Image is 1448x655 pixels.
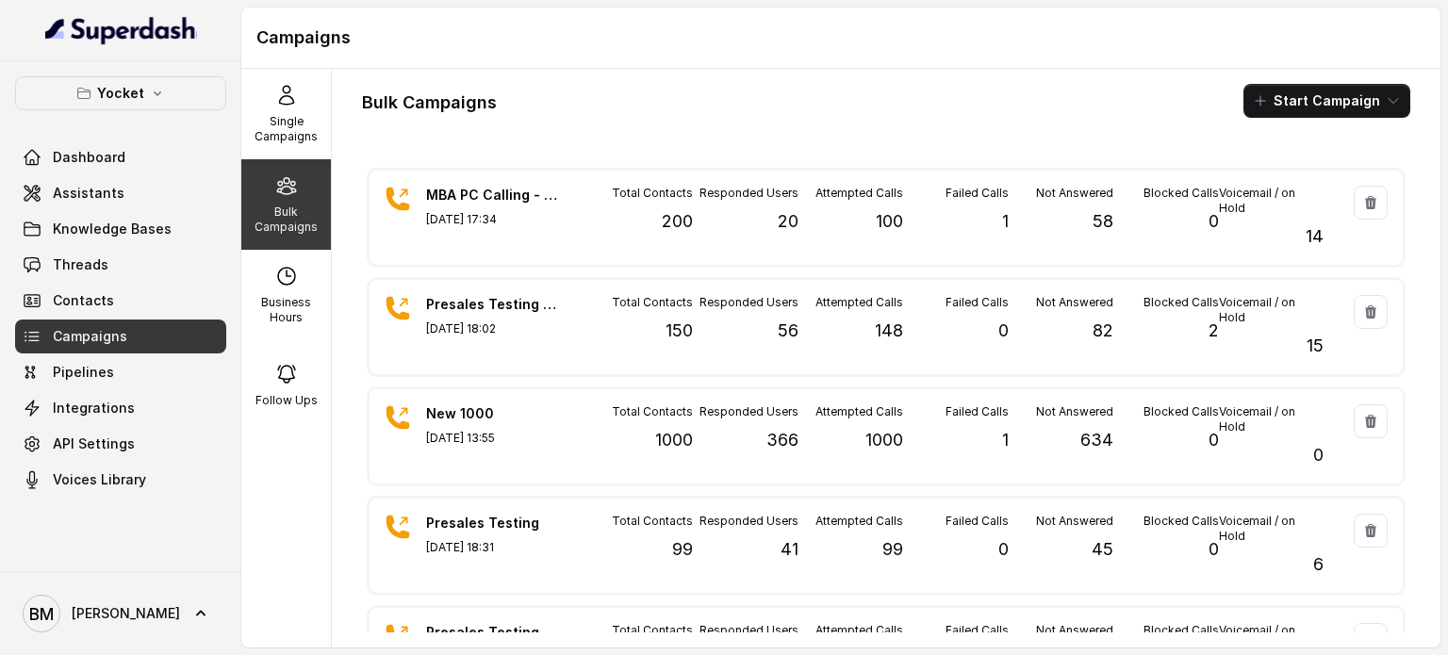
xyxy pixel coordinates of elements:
p: 41 [781,536,798,563]
a: Pipelines [15,355,226,389]
p: 20 [778,208,798,235]
p: 148 [875,318,903,344]
p: Responded Users [699,186,798,201]
span: Knowledge Bases [53,220,172,238]
p: 99 [882,536,903,563]
p: Blocked Calls [1144,295,1219,310]
span: Dashboard [53,148,125,167]
p: [DATE] 18:31 [426,540,558,555]
p: Yocket [97,82,144,105]
p: Failed Calls [946,404,1009,419]
p: Presales Testing Ex007 [426,623,558,642]
p: 0 [998,318,1009,344]
a: Threads [15,248,226,282]
span: API Settings [53,434,135,453]
p: 0 [1209,208,1219,235]
a: Assistants [15,176,226,210]
p: 6 [1313,551,1324,578]
span: Threads [53,255,108,274]
text: BM [29,604,54,624]
p: Total Contacts [612,404,693,419]
p: 15 [1307,333,1324,359]
p: 58 [1093,208,1113,235]
p: 0 [1209,427,1219,453]
p: 200 [662,208,693,235]
a: API Settings [15,427,226,461]
p: Attempted Calls [815,186,903,201]
p: 0 [1313,442,1324,468]
p: Attempted Calls [815,404,903,419]
span: Assistants [53,184,124,203]
p: Bulk Campaigns [249,205,323,235]
p: Business Hours [249,295,323,325]
p: 634 [1080,427,1113,453]
p: Voicemail / on Hold [1219,623,1324,653]
p: 0 [1209,536,1219,563]
p: MBA PC Calling - Ex001 [426,186,558,205]
p: Blocked Calls [1144,404,1219,419]
p: Follow Ups [255,393,318,408]
p: [DATE] 13:55 [426,431,558,446]
p: 99 [672,536,693,563]
p: Blocked Calls [1144,186,1219,201]
a: Contacts [15,284,226,318]
span: Integrations [53,399,135,418]
img: light.svg [45,15,197,45]
p: Responded Users [699,404,798,419]
p: Attempted Calls [815,623,903,638]
span: Campaigns [53,327,127,346]
p: Voicemail / on Hold [1219,514,1324,544]
p: 14 [1306,223,1324,250]
p: Attempted Calls [815,295,903,310]
button: Start Campaign [1243,84,1410,118]
a: Knowledge Bases [15,212,226,246]
p: Failed Calls [946,186,1009,201]
p: Voicemail / on Hold [1219,186,1324,216]
p: Total Contacts [612,186,693,201]
p: Total Contacts [612,514,693,529]
p: New 1000 [426,404,558,423]
span: Contacts [53,291,114,310]
span: [PERSON_NAME] [72,604,180,623]
a: Campaigns [15,319,226,353]
p: Failed Calls [946,623,1009,638]
p: Voicemail / on Hold [1219,404,1324,434]
span: Voices Library [53,470,146,489]
a: Dashboard [15,140,226,174]
button: Yocket [15,76,226,110]
p: Not Answered [1036,514,1113,529]
p: Blocked Calls [1144,514,1219,529]
h1: Bulk Campaigns [362,88,497,118]
p: Voicemail / on Hold [1219,295,1324,325]
p: Responded Users [699,623,798,638]
p: Total Contacts [612,623,693,638]
p: Attempted Calls [815,514,903,529]
p: Blocked Calls [1144,623,1219,638]
a: [PERSON_NAME] [15,587,226,640]
p: Failed Calls [946,514,1009,529]
p: 82 [1093,318,1113,344]
p: 1000 [655,427,693,453]
p: 0 [998,536,1009,563]
p: Total Contacts [612,295,693,310]
p: 2 [1209,318,1219,344]
p: Not Answered [1036,186,1113,201]
p: 56 [778,318,798,344]
p: 1 [1002,208,1009,235]
a: Voices Library [15,463,226,497]
p: 150 [666,318,693,344]
p: 100 [876,208,903,235]
p: 366 [766,427,798,453]
span: Pipelines [53,363,114,382]
h1: Campaigns [256,23,1425,53]
a: Integrations [15,391,226,425]
p: Presales Testing [426,514,558,532]
p: 1 [1002,427,1009,453]
p: Responded Users [699,514,798,529]
p: Not Answered [1036,623,1113,638]
p: [DATE] 18:02 [426,321,558,336]
p: Failed Calls [946,295,1009,310]
p: 1000 [865,427,903,453]
p: Not Answered [1036,295,1113,310]
p: Single Campaigns [249,114,323,144]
